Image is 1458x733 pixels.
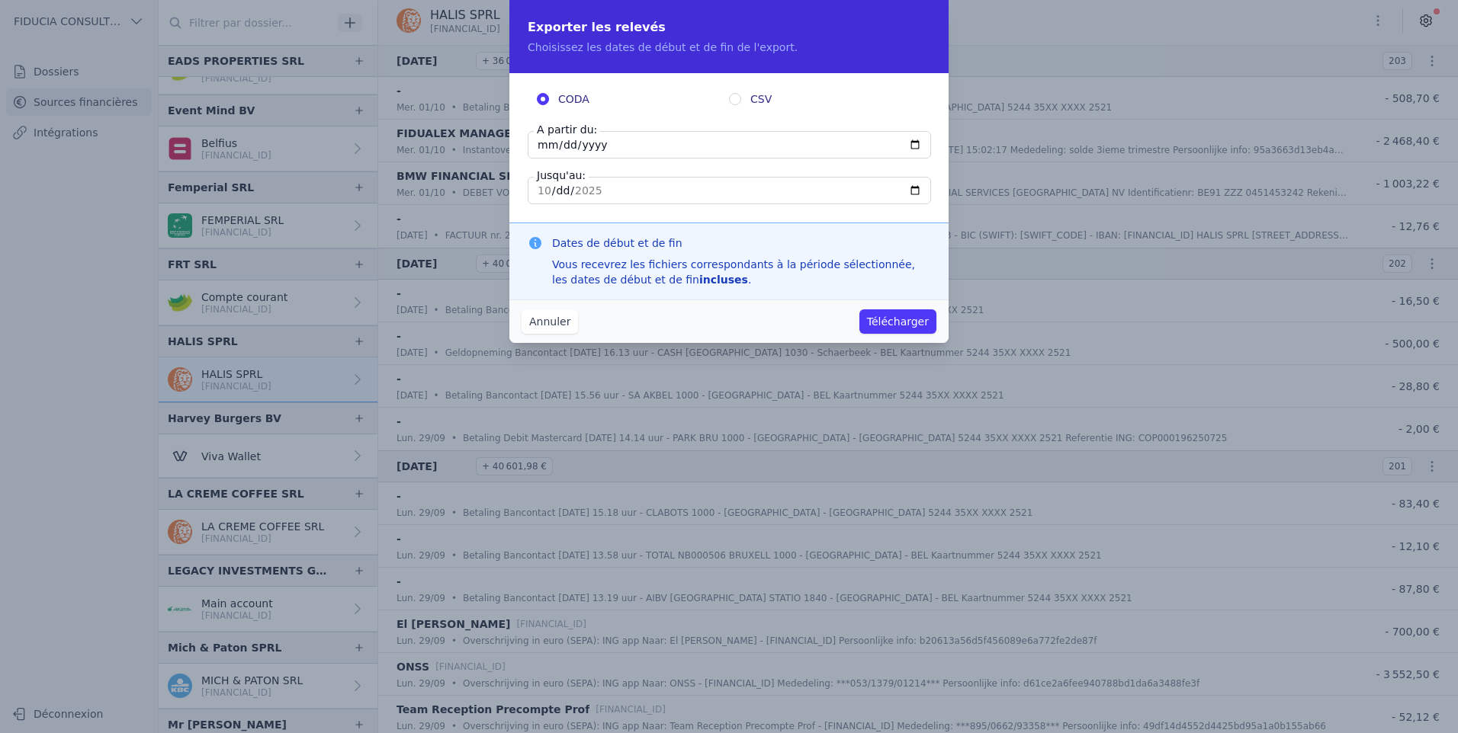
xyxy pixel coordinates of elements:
[522,309,578,334] button: Annuler
[534,122,600,137] label: A partir du:
[699,274,748,286] strong: incluses
[859,309,936,334] button: Télécharger
[729,91,921,107] label: CSV
[537,91,729,107] label: CODA
[528,40,930,55] p: Choisissez les dates de début et de fin de l'export.
[558,91,589,107] span: CODA
[537,93,549,105] input: CODA
[552,235,930,251] h3: Dates de début et de fin
[750,91,772,107] span: CSV
[528,18,930,37] h2: Exporter les relevés
[729,93,741,105] input: CSV
[552,257,930,287] div: Vous recevrez les fichiers correspondants à la période sélectionnée, les dates de début et de fin .
[534,168,589,183] label: Jusqu'au:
